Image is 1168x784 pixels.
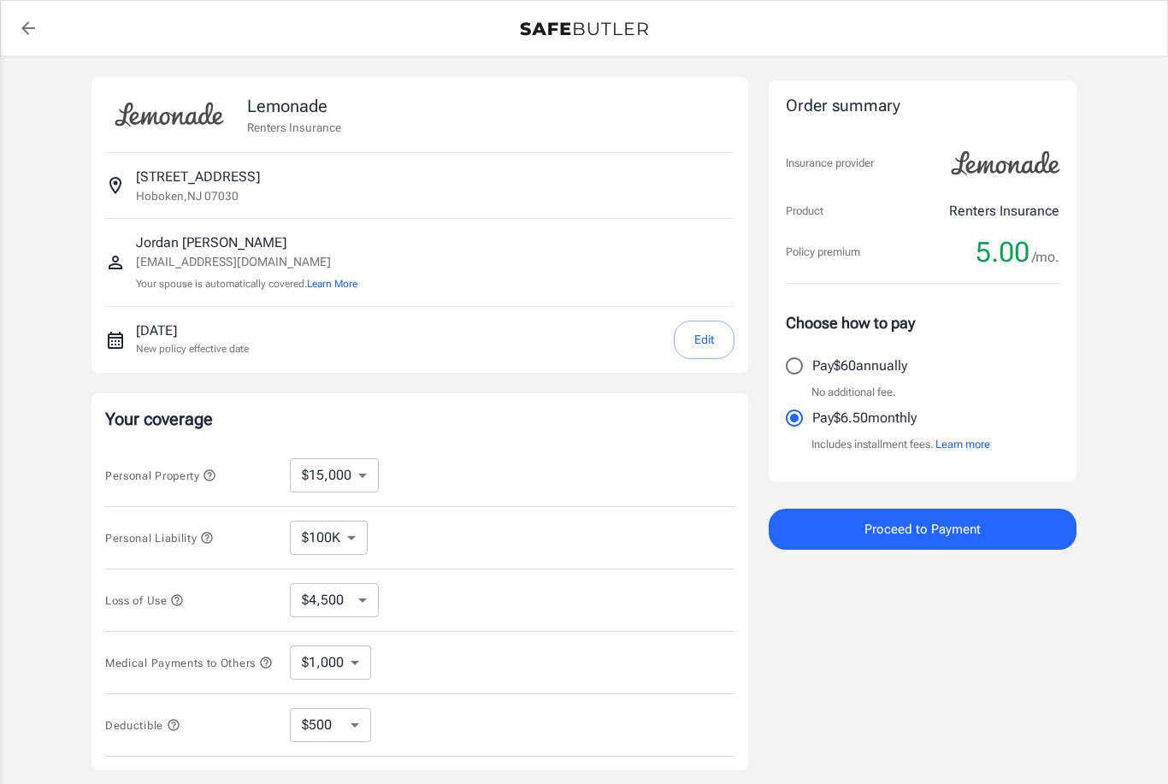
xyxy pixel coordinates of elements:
span: Medical Payments to Others [105,657,273,669]
p: [DATE] [136,321,249,341]
span: Loss of Use [105,594,184,607]
img: Lemonade [105,91,233,139]
p: Includes installment fees. [811,436,990,453]
a: back to quotes [11,11,45,45]
p: Your coverage [105,407,734,431]
p: Lemonade [247,93,341,119]
p: New policy effective date [136,341,249,357]
p: [STREET_ADDRESS] [136,167,260,187]
p: Renters Insurance [247,119,341,136]
svg: Insured person [105,252,126,273]
p: Your spouse is automatically covered. [136,276,357,292]
p: No additional fee. [811,384,896,401]
button: Learn more [935,436,990,453]
p: Pay $6.50 monthly [812,408,917,428]
p: Policy premium [786,244,860,261]
button: Personal Liability [105,528,214,548]
img: Back to quotes [520,22,648,36]
span: Deductible [105,719,180,732]
svg: New policy start date [105,330,126,351]
div: Order summary [786,94,1059,119]
button: Proceed to Payment [769,509,1077,550]
p: Insurance provider [786,155,874,172]
p: Renters Insurance [949,201,1059,221]
button: Learn More [307,276,357,292]
svg: Insured address [105,175,126,196]
span: Personal Liability [105,532,214,545]
p: Jordan [PERSON_NAME] [136,233,357,253]
p: Pay $60 annually [812,356,907,376]
span: 5.00 [976,235,1029,269]
button: Deductible [105,715,180,735]
button: Personal Property [105,465,216,486]
button: Edit [674,321,734,359]
p: Choose how to pay [786,311,1059,334]
button: Medical Payments to Others [105,652,273,673]
span: /mo. [1032,245,1059,269]
span: Personal Property [105,469,216,482]
img: Lemonade [941,139,1070,187]
button: Loss of Use [105,590,184,610]
p: Product [786,203,823,220]
p: [EMAIL_ADDRESS][DOMAIN_NAME] [136,253,357,271]
p: Hoboken , NJ 07030 [136,187,239,204]
span: Proceed to Payment [864,518,981,540]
